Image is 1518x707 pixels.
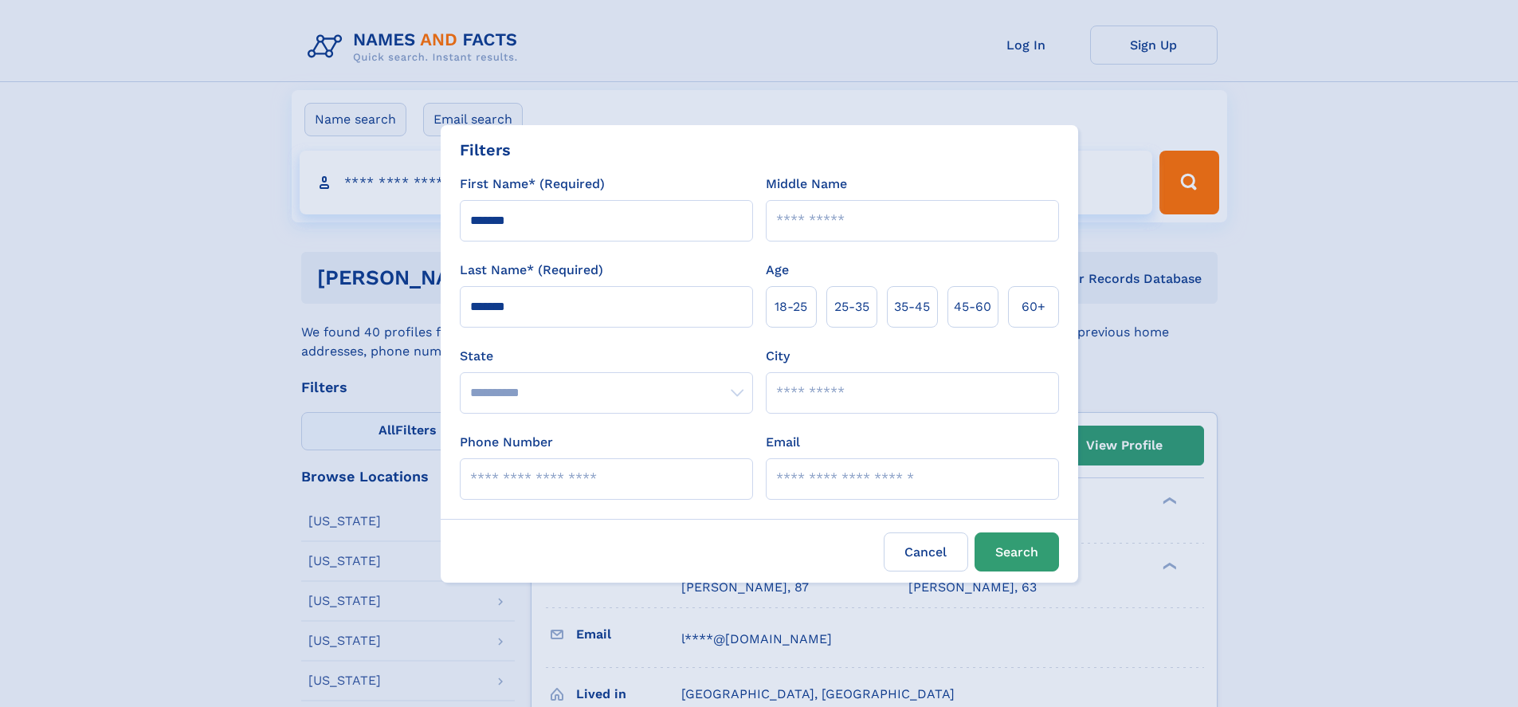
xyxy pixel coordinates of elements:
[894,297,930,316] span: 35‑45
[460,433,553,452] label: Phone Number
[975,532,1059,571] button: Search
[954,297,991,316] span: 45‑60
[460,347,753,366] label: State
[766,433,800,452] label: Email
[1022,297,1045,316] span: 60+
[460,175,605,194] label: First Name* (Required)
[460,138,511,162] div: Filters
[766,347,790,366] label: City
[884,532,968,571] label: Cancel
[460,261,603,280] label: Last Name* (Required)
[766,175,847,194] label: Middle Name
[775,297,807,316] span: 18‑25
[834,297,869,316] span: 25‑35
[766,261,789,280] label: Age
